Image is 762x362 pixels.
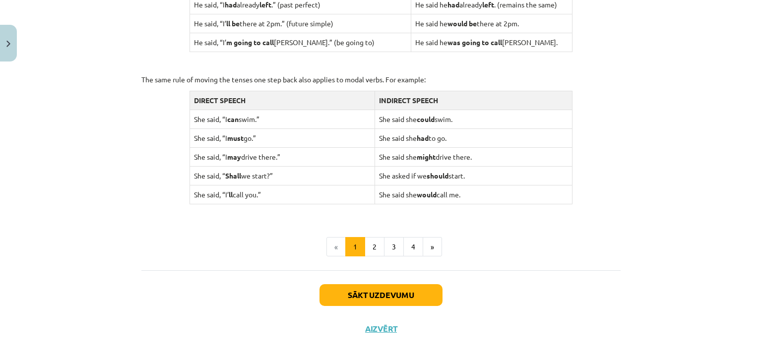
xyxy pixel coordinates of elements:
td: She asked if we start. [375,166,572,185]
strong: ll be [226,19,240,28]
strong: should [427,171,448,180]
p: The same rule of moving the tenses one step back also applies to modal verbs. For example: [141,74,621,85]
strong: m going to call [226,38,274,47]
td: She said, “I swim.” [190,110,375,128]
strong: would [417,190,437,199]
strong: ll [229,190,233,199]
td: He said he there at 2pm. [411,14,572,33]
td: He said, “I’ [PERSON_NAME].” (be going to) [190,33,411,52]
td: She said she swim. [375,110,572,128]
strong: may [227,152,241,161]
button: Sākt uzdevumu [319,284,443,306]
td: She said, “I drive there.” [190,147,375,166]
button: 2 [365,237,384,257]
td: He said, “I’ there at 2pm.” (future simple) [190,14,411,33]
td: She said she to go. [375,128,572,147]
button: 3 [384,237,404,257]
td: He said he [PERSON_NAME]. [411,33,572,52]
button: 1 [345,237,365,257]
nav: Page navigation example [141,237,621,257]
strong: must [227,133,244,142]
strong: can [227,115,239,123]
td: She said, “I go.” [190,128,375,147]
td: She said she call me. [375,185,572,204]
strong: Shall [225,171,241,180]
button: » [423,237,442,257]
td: She said she drive there. [375,147,572,166]
td: INDIRECT SPEECH [375,91,572,110]
button: 4 [403,237,423,257]
strong: had [417,133,429,142]
strong: could [417,115,435,123]
td: She said, “I’ call you.” [190,185,375,204]
button: Aizvērt [362,324,400,334]
img: icon-close-lesson-0947bae3869378f0d4975bcd49f059093ad1ed9edebbc8119c70593378902aed.svg [6,41,10,47]
td: DIRECT SPEECH [190,91,375,110]
strong: was going to call [447,38,502,47]
strong: would be [447,19,477,28]
td: She said, “ we start?” [190,166,375,185]
strong: might [417,152,436,161]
